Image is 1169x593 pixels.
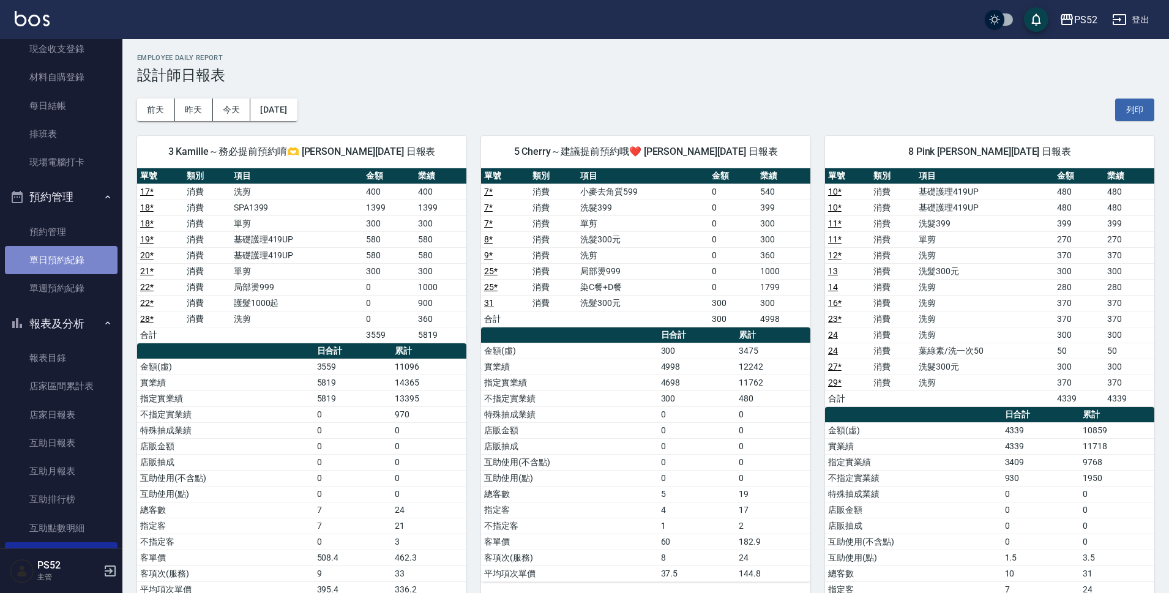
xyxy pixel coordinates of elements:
[529,247,578,263] td: 消費
[577,295,709,311] td: 洗髮300元
[577,279,709,295] td: 染C餐+D餐
[481,486,658,502] td: 總客數
[363,200,414,215] td: 1399
[137,67,1154,84] h3: 設計師日報表
[392,534,466,550] td: 3
[1080,518,1154,534] td: 0
[1104,247,1154,263] td: 370
[392,518,466,534] td: 21
[658,406,736,422] td: 0
[314,359,392,375] td: 3559
[658,518,736,534] td: 1
[736,486,810,502] td: 19
[577,168,709,184] th: 項目
[1104,279,1154,295] td: 280
[415,200,466,215] td: 1399
[1024,7,1048,32] button: save
[314,486,392,502] td: 0
[870,231,916,247] td: 消費
[1054,279,1104,295] td: 280
[1080,422,1154,438] td: 10859
[825,454,1002,470] td: 指定實業績
[1054,311,1104,327] td: 370
[736,390,810,406] td: 480
[5,457,118,485] a: 互助月報表
[137,438,314,454] td: 店販金額
[363,215,414,231] td: 300
[231,295,364,311] td: 護髮1000起
[363,295,414,311] td: 0
[481,168,810,327] table: a dense table
[529,184,578,200] td: 消費
[481,534,658,550] td: 客單價
[1054,343,1104,359] td: 50
[825,534,1002,550] td: 互助使用(不含點)
[736,502,810,518] td: 17
[415,231,466,247] td: 580
[231,215,364,231] td: 單剪
[828,282,838,292] a: 14
[1002,470,1080,486] td: 930
[916,311,1054,327] td: 洗剪
[825,518,1002,534] td: 店販抽成
[137,422,314,438] td: 特殊抽成業績
[1080,454,1154,470] td: 9768
[363,311,414,327] td: 0
[916,295,1054,311] td: 洗剪
[392,438,466,454] td: 0
[481,406,658,422] td: 特殊抽成業績
[870,184,916,200] td: 消費
[481,470,658,486] td: 互助使用(點)
[658,502,736,518] td: 4
[757,231,810,247] td: 300
[314,550,392,565] td: 508.4
[757,263,810,279] td: 1000
[1002,486,1080,502] td: 0
[184,200,230,215] td: 消費
[825,390,870,406] td: 合計
[658,486,736,502] td: 5
[314,518,392,534] td: 7
[916,200,1054,215] td: 基礎護理419UP
[870,359,916,375] td: 消費
[137,390,314,406] td: 指定實業績
[481,327,810,582] table: a dense table
[1104,184,1154,200] td: 480
[736,359,810,375] td: 12242
[577,184,709,200] td: 小麥去角質599
[916,231,1054,247] td: 單剪
[870,168,916,184] th: 類別
[870,263,916,279] td: 消費
[1104,390,1154,406] td: 4339
[5,218,118,246] a: 預約管理
[363,247,414,263] td: 580
[709,311,757,327] td: 300
[5,344,118,372] a: 報表目錄
[231,168,364,184] th: 項目
[828,346,838,356] a: 24
[137,327,184,343] td: 合計
[577,200,709,215] td: 洗髮399
[231,279,364,295] td: 局部燙999
[392,390,466,406] td: 13395
[137,406,314,422] td: 不指定實業績
[314,502,392,518] td: 7
[37,572,100,583] p: 主管
[1104,327,1154,343] td: 300
[1104,359,1154,375] td: 300
[709,231,757,247] td: 0
[825,486,1002,502] td: 特殊抽成業績
[1104,168,1154,184] th: 業績
[757,184,810,200] td: 540
[415,215,466,231] td: 300
[1054,168,1104,184] th: 金額
[363,327,414,343] td: 3559
[1054,390,1104,406] td: 4339
[392,422,466,438] td: 0
[496,146,796,158] span: 5 Cherry～建議提前預約哦❤️ [PERSON_NAME][DATE] 日報表
[314,438,392,454] td: 0
[481,438,658,454] td: 店販抽成
[175,99,213,121] button: 昨天
[184,295,230,311] td: 消費
[5,92,118,120] a: 每日結帳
